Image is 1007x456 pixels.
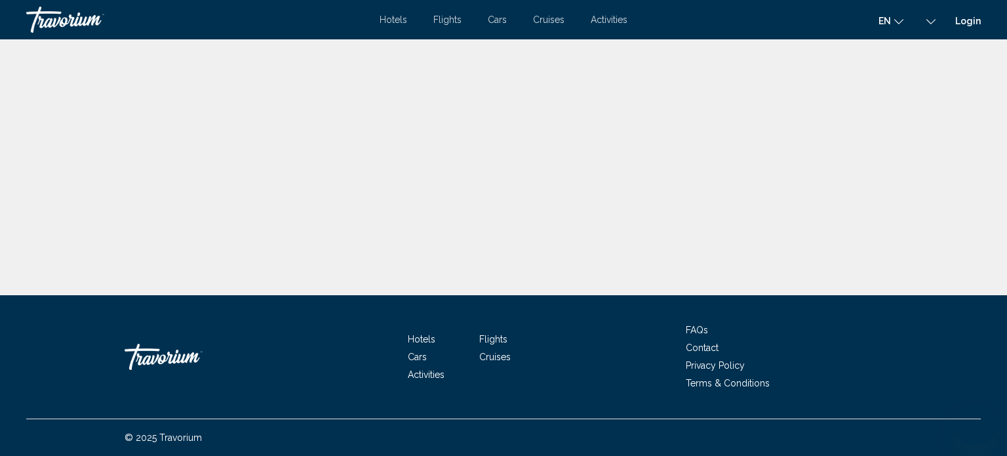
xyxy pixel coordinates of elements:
a: Login [955,16,981,26]
a: Activities [408,369,444,380]
a: Contact [686,342,719,353]
a: Flights [479,334,507,344]
button: Change language [879,11,903,30]
a: FAQs [686,325,708,335]
span: en [879,16,891,26]
iframe: Bouton de lancement de la fenêtre de messagerie [955,404,997,446]
a: Cruises [479,352,511,362]
a: Terms & Conditions [686,378,770,388]
a: Activities [591,14,627,25]
a: Travorium [125,337,256,377]
a: Hotels [408,334,435,344]
span: © 2025 Travorium [125,432,202,443]
a: Flights [433,14,462,25]
button: Change currency [923,11,936,30]
a: Travorium [26,7,366,33]
a: Cars [408,352,427,362]
a: Cruises [533,14,564,25]
a: Cars [488,14,507,25]
a: Hotels [380,14,407,25]
a: Privacy Policy [686,360,745,371]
